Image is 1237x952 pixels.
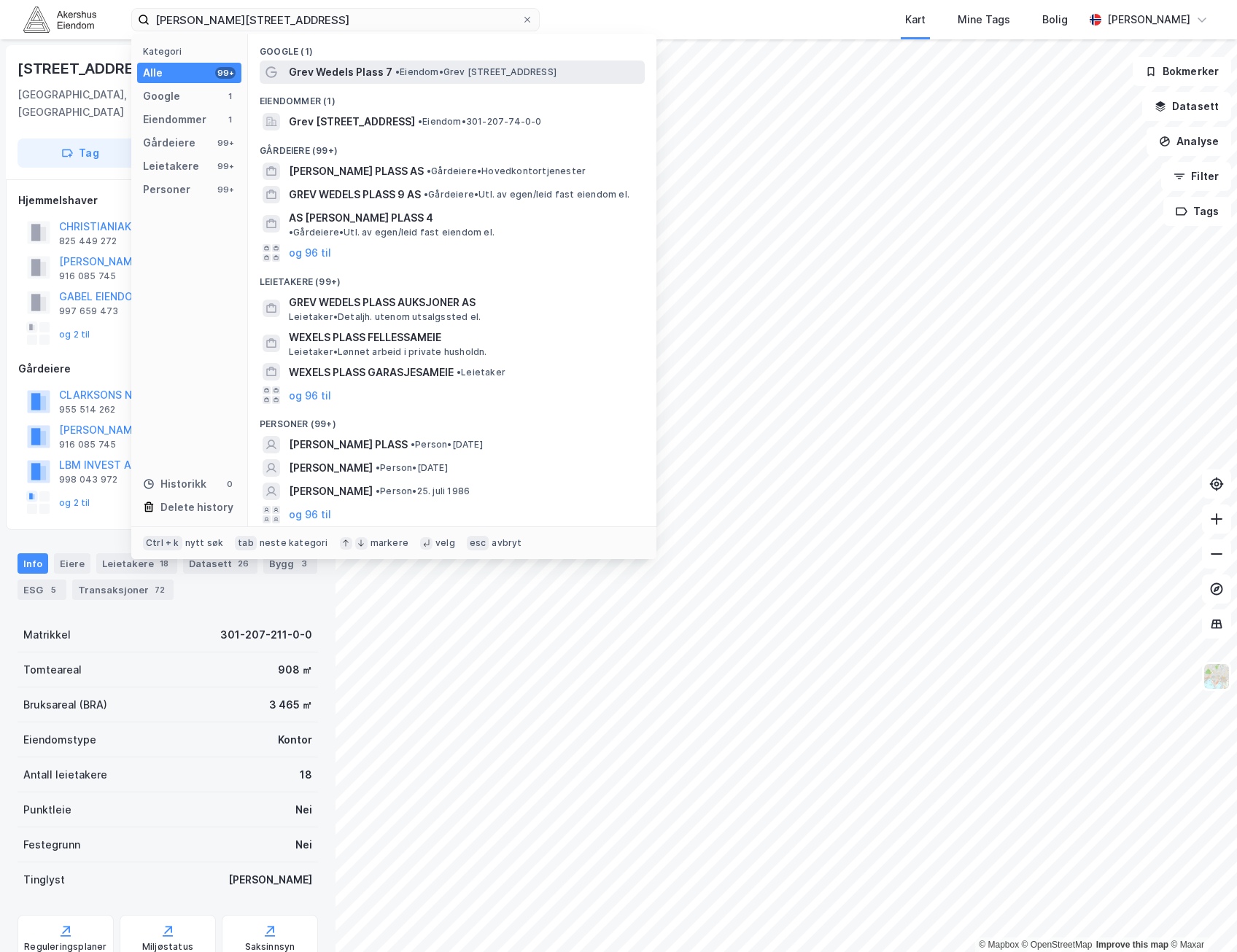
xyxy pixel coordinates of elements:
span: GREV WEDELS PLASS AUKSJONER AS [289,294,639,311]
span: WEXELS PLASS FELLESSAMEIE [289,329,639,346]
div: Personer [143,181,190,198]
span: • [418,116,422,127]
div: Bruksareal (BRA) [23,696,107,714]
div: 916 085 745 [59,439,116,450]
span: [PERSON_NAME] [289,483,373,500]
div: 99+ [215,67,236,79]
button: Bokmerker [1133,57,1231,86]
div: [GEOGRAPHIC_DATA], [GEOGRAPHIC_DATA] [18,86,194,121]
span: Gårdeiere • Utl. av egen/leid fast eiendom el. [289,227,495,238]
div: 3 [297,556,311,571]
span: Person • [DATE] [411,439,483,450]
div: Nei [295,836,312,854]
button: og 96 til [289,506,331,523]
span: Eiendom • Grev [STREET_ADDRESS] [395,66,557,78]
div: Matrikkel [23,626,71,644]
span: • [395,66,400,77]
div: 3 465 ㎡ [269,696,312,714]
div: 99+ [215,160,236,172]
div: Festegrunn [23,836,80,854]
div: esc [467,536,489,550]
div: avbryt [492,537,521,549]
button: Analyse [1147,127,1231,156]
div: Bolig [1042,11,1068,28]
div: Gårdeiere (99+) [248,133,656,160]
div: Eiere [54,553,90,574]
iframe: Chat Widget [1164,882,1237,952]
div: 916 085 745 [59,270,116,282]
div: Historikk [143,475,206,493]
div: Antall leietakere [23,766,107,784]
div: [PERSON_NAME] [1107,11,1190,28]
span: • [457,367,461,378]
a: OpenStreetMap [1022,940,1093,950]
span: GREV WEDELS PLASS 9 AS [289,186,421,203]
span: [PERSON_NAME] PLASS [289,436,408,453]
span: Gårdeiere • Hovedkontortjenester [427,165,586,177]
span: • [411,439,415,450]
div: Eiendomstype [23,731,96,749]
a: Mapbox [979,940,1019,950]
div: 99+ [215,137,236,149]
div: Info [18,553,48,574]
span: Person • [DATE] [376,462,448,474]
div: 72 [152,582,168,597]
div: Eiendommer (1) [248,84,656,110]
div: nytt søk [185,537,224,549]
span: Leietaker [457,367,505,378]
span: [PERSON_NAME] PLASS AS [289,163,424,180]
div: [STREET_ADDRESS] [18,57,160,80]
span: Person • 25. juli 1986 [376,485,470,497]
span: Gårdeiere • Utl. av egen/leid fast eiendom el. [424,189,629,200]
span: Leietaker • Lønnet arbeid i private husholdn. [289,346,487,358]
div: Kontor [278,731,312,749]
span: • [376,462,380,473]
div: Mine Tags [958,11,1010,28]
div: 26 [235,556,252,571]
div: Gårdeiere [18,360,317,378]
div: tab [235,536,257,550]
img: akershus-eiendom-logo.9091f326c980b4bce74ccdd9f866810c.svg [23,7,96,32]
div: 955 514 262 [59,404,115,415]
div: 301-207-211-0-0 [220,626,312,644]
button: og 96 til [289,386,331,404]
div: 18 [157,556,171,571]
span: • [289,227,293,238]
div: Alle [143,64,163,82]
div: 997 659 473 [59,305,118,317]
div: Delete history [160,499,233,516]
span: Leietaker • Detaljh. utenom utsalgssted el. [289,311,481,323]
button: Tags [1163,197,1231,226]
input: Søk på adresse, matrikkel, gårdeiere, leietakere eller personer [150,9,521,31]
span: • [424,189,428,200]
div: 18 [300,766,312,784]
div: Eiendommer [143,111,206,128]
span: [PERSON_NAME] [289,459,373,477]
div: ESG [18,580,66,600]
div: 99+ [215,184,236,195]
img: Z [1203,663,1230,690]
div: Google (1) [248,34,656,61]
span: Grev [STREET_ADDRESS] [289,113,415,130]
span: • [376,485,380,496]
div: Kategori [143,46,241,57]
div: Bygg [263,553,317,574]
button: Tag [18,138,143,168]
span: • [427,165,431,176]
div: Tomteareal [23,661,82,679]
div: Ctrl + k [143,536,182,550]
div: Transaksjoner [72,580,174,600]
button: Datasett [1142,92,1231,121]
div: neste kategori [260,537,328,549]
div: Tinglyst [23,871,65,889]
div: [PERSON_NAME] [228,871,312,889]
div: Datasett [183,553,257,574]
div: 5 [46,582,61,597]
div: 1 [224,90,236,102]
div: Google [143,87,180,105]
div: Kontrollprogram for chat [1164,882,1237,952]
div: Punktleie [23,801,71,819]
a: Improve this map [1096,940,1168,950]
span: WEXELS PLASS GARASJESAMEIE [289,364,454,381]
div: velg [435,537,455,549]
